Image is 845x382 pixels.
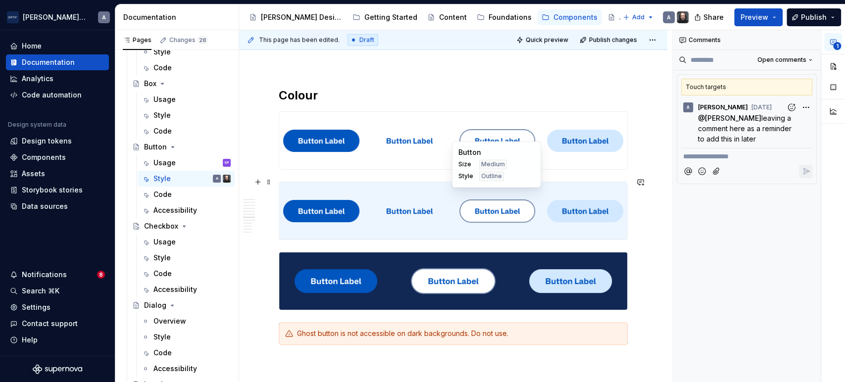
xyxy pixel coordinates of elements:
button: Preview [734,8,783,26]
div: Style [153,174,171,184]
div: Ghost button is not accessible on dark backgrounds. Do not use. [297,329,621,338]
a: Accessibility [138,282,235,297]
div: SP [224,158,229,168]
div: [PERSON_NAME] Airlines [23,12,86,22]
div: Accessibility [619,12,663,22]
a: Assets [6,166,109,182]
div: Comments [673,30,821,50]
div: Foundations [489,12,532,22]
div: Touch targets [681,79,812,95]
span: Medium [481,160,505,168]
div: A [216,174,218,184]
div: A [687,103,690,111]
button: Quick preview [513,33,573,47]
button: Add emoji [696,165,709,178]
div: Dialog [144,300,166,310]
a: Components [538,9,601,25]
button: More [799,100,812,114]
span: 1 [833,42,841,50]
div: Home [22,41,42,51]
div: Search ⌘K [22,286,59,296]
button: Open comments [753,53,817,67]
a: Code automation [6,87,109,103]
div: Components [22,152,66,162]
div: Code [153,190,172,199]
div: Overview [153,316,186,326]
a: Style [138,329,235,345]
span: [PERSON_NAME] [705,114,761,122]
a: Usage [138,234,235,250]
a: Style [138,107,235,123]
a: Documentation [6,54,109,70]
button: Publish [787,8,841,26]
div: Style [153,47,171,57]
div: Accessibility [153,205,197,215]
button: Contact support [6,316,109,332]
span: Publish [801,12,827,22]
a: Storybook stories [6,182,109,198]
a: Accessibility [603,9,667,25]
div: Usage [153,237,176,247]
button: Mention someone [681,165,695,178]
span: leaving a comment here as a reminder to add this in later [698,114,794,143]
span: Add [632,13,645,21]
a: Content [423,9,471,25]
button: Reply [799,165,812,178]
button: Add [620,10,657,24]
img: f0306bc8-3074-41fb-b11c-7d2e8671d5eb.png [7,11,19,23]
a: Box [128,76,235,92]
a: Getting Started [348,9,421,25]
button: Share [689,8,730,26]
a: Code [138,60,235,76]
div: Code [153,348,172,358]
div: Getting Started [364,12,417,22]
div: Settings [22,302,50,312]
a: Button [128,139,235,155]
span: 8 [97,271,105,279]
div: [PERSON_NAME] Design [261,12,343,22]
img: Teunis Vorsteveld [223,175,231,183]
div: Assets [22,169,45,179]
div: Notifications [22,270,67,280]
div: Style [153,110,171,120]
a: Usage [138,92,235,107]
div: A [102,13,106,21]
a: Style [138,44,235,60]
span: Publish changes [589,36,637,44]
a: Code [138,266,235,282]
a: Analytics [6,71,109,87]
div: Design tokens [22,136,72,146]
div: Usage [153,158,176,168]
div: Button [144,142,167,152]
div: Content [439,12,467,22]
button: Search ⌘K [6,283,109,299]
a: Home [6,38,109,54]
div: Components [553,12,597,22]
span: Open comments [757,56,806,64]
div: Checkbox [144,221,178,231]
span: Preview [741,12,768,22]
span: Quick preview [526,36,568,44]
button: Notifications8 [6,267,109,283]
a: Data sources [6,198,109,214]
div: Composer editor [681,148,812,162]
div: Style [153,253,171,263]
svg: Supernova Logo [33,364,82,374]
a: [PERSON_NAME] Design [245,9,347,25]
h2: Colour [279,88,628,103]
button: Attach files [710,165,723,178]
img: Teunis Vorsteveld [677,11,689,23]
button: Add reaction [785,100,798,114]
div: Code [153,126,172,136]
div: Data sources [22,201,68,211]
div: Accessibility [153,285,197,294]
div: Documentation [123,12,235,22]
div: Help [22,335,38,345]
span: This page has been edited. [259,36,340,44]
span: Style [458,172,473,180]
div: Style [153,332,171,342]
span: Share [703,12,724,22]
span: 28 [198,36,208,44]
div: Code [153,63,172,73]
